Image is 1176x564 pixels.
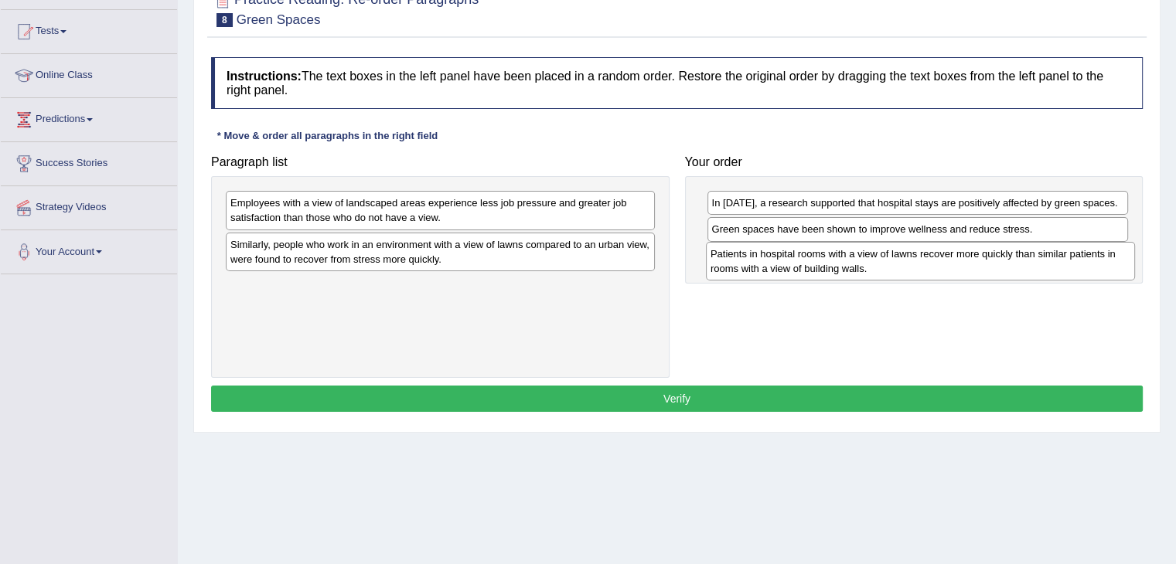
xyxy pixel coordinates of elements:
span: 8 [216,13,233,27]
a: Strategy Videos [1,186,177,225]
h4: Paragraph list [211,155,670,169]
div: Employees with a view of landscaped areas experience less job pressure and greater job satisfacti... [226,191,655,229]
div: Patients in hospital rooms with a view of lawns recover more quickly than similar patients in roo... [706,242,1135,280]
div: * Move & order all paragraphs in the right field [211,128,444,143]
div: Similarly, people who work in an environment with a view of lawns compared to an urban view, were... [226,233,655,271]
a: Your Account [1,230,177,269]
div: Green spaces have been shown to improve wellness and reduce stress. [707,217,1129,241]
div: In [DATE], a research supported that hospital stays are positively affected by green spaces. [707,191,1129,215]
a: Tests [1,10,177,49]
button: Verify [211,386,1143,412]
small: Green Spaces [237,12,321,27]
h4: The text boxes in the left panel have been placed in a random order. Restore the original order b... [211,57,1143,109]
a: Predictions [1,98,177,137]
h4: Your order [685,155,1144,169]
a: Success Stories [1,142,177,181]
b: Instructions: [227,70,302,83]
a: Online Class [1,54,177,93]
